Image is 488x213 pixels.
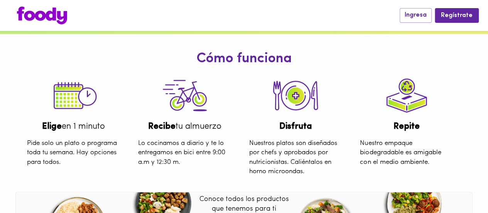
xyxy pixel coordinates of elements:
[354,133,459,173] div: Nuestro empaque biodegradable es amigable con el medio ambiente.
[158,71,212,121] img: tutorial-step-3.png
[21,121,126,133] div: en 1 minuto
[405,12,427,19] span: Ingresa
[148,122,176,131] b: Recibe
[400,8,432,22] button: Ingresa
[268,71,323,121] img: tutorial-step-2.png
[443,168,480,205] iframe: Messagebird Livechat Widget
[132,133,237,173] div: Lo cocinamos a diario y te lo entregamos en bici entre 9:00 a.m y 12:30 m.
[42,122,62,131] b: Elige
[132,121,237,133] div: tu almuerzo
[17,7,67,24] img: logo.png
[393,122,420,131] b: Repite
[435,8,479,22] button: Regístrate
[441,12,473,19] span: Regístrate
[47,71,101,121] img: tutorial-step-1.png
[243,133,348,182] div: Nuestros platos son diseñados por chefs y aprobados por nutricionistas. Caliéntalos en horno micr...
[21,133,126,173] div: Pide solo un plato o programa toda tu semana. Hay opciones para todos.
[380,71,434,121] img: tutorial-step-4.png
[279,122,312,131] b: Disfruta
[6,51,482,67] h1: Cómo funciona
